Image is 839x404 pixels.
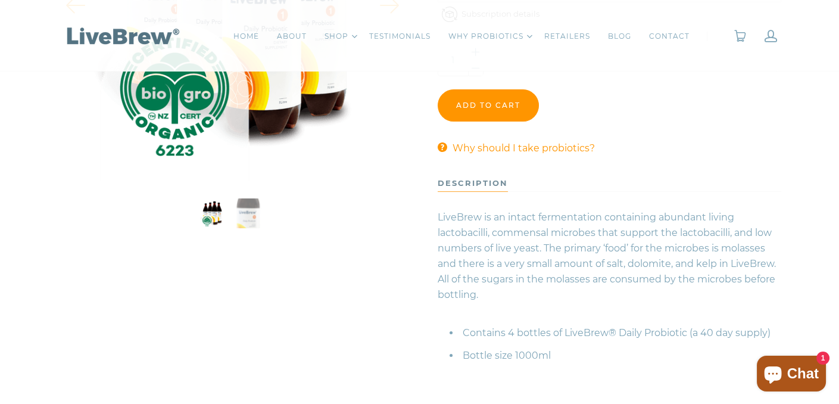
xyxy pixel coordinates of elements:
[608,30,631,42] a: BLOG
[753,356,829,394] inbox-online-store-chat: Shopify online store chat
[544,30,590,42] a: RETAILERS
[453,142,595,154] span: Why should I take probiotics?
[448,30,523,42] a: WHY PROBIOTICS
[450,325,782,341] li: Contains 4 bottles of LiveBrew® Daily Probiotic (a 40 day supply)
[63,25,182,46] img: LiveBrew
[233,30,259,42] a: HOME
[450,348,782,363] li: Bottle size 1000ml
[438,212,776,300] span: LiveBrew is an intact fermentation containing abundant living lactobacilli, commensal microbes th...
[369,30,431,42] a: TESTIMONIALS
[325,30,348,42] a: SHOP
[453,141,595,156] a: Why should I take probiotics?
[438,174,508,192] div: description
[438,89,539,122] input: Add to cart
[277,30,307,42] a: ABOUT
[649,30,690,42] a: CONTACT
